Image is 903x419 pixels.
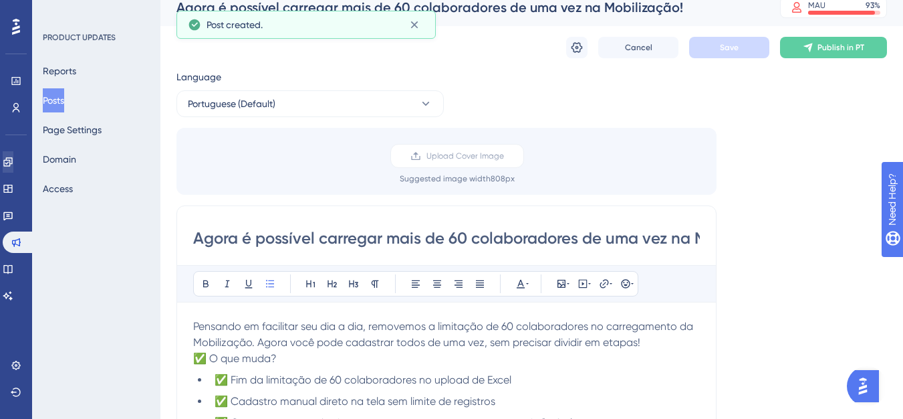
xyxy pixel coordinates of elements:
[43,177,73,201] button: Access
[188,96,275,112] span: Portuguese (Default)
[847,366,887,406] iframe: UserGuiding AI Assistant Launcher
[215,395,495,408] span: ✅ Cadastro manual direto na tela sem limite de registros
[31,3,84,19] span: Need Help?
[215,373,511,386] span: ✅ Fim da limitação de 60 colaboradores no upload de Excel
[43,147,76,171] button: Domain
[43,59,76,83] button: Reports
[43,88,64,112] button: Posts
[193,320,696,349] span: Pensando em facilitar seu dia a dia, removemos a limitação de 60 colaboradores no carregamento da...
[193,228,700,249] input: Post Title
[193,352,277,365] span: ✅ O que muda?
[176,69,221,85] span: Language
[400,173,515,184] div: Suggested image width 808 px
[176,90,444,117] button: Portuguese (Default)
[43,32,116,43] div: PRODUCT UPDATES
[817,42,864,53] span: Publish in PT
[689,37,769,58] button: Save
[598,37,678,58] button: Cancel
[426,151,504,161] span: Upload Cover Image
[625,42,652,53] span: Cancel
[43,118,102,142] button: Page Settings
[720,42,739,53] span: Save
[780,37,887,58] button: Publish in PT
[207,17,263,33] span: Post created.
